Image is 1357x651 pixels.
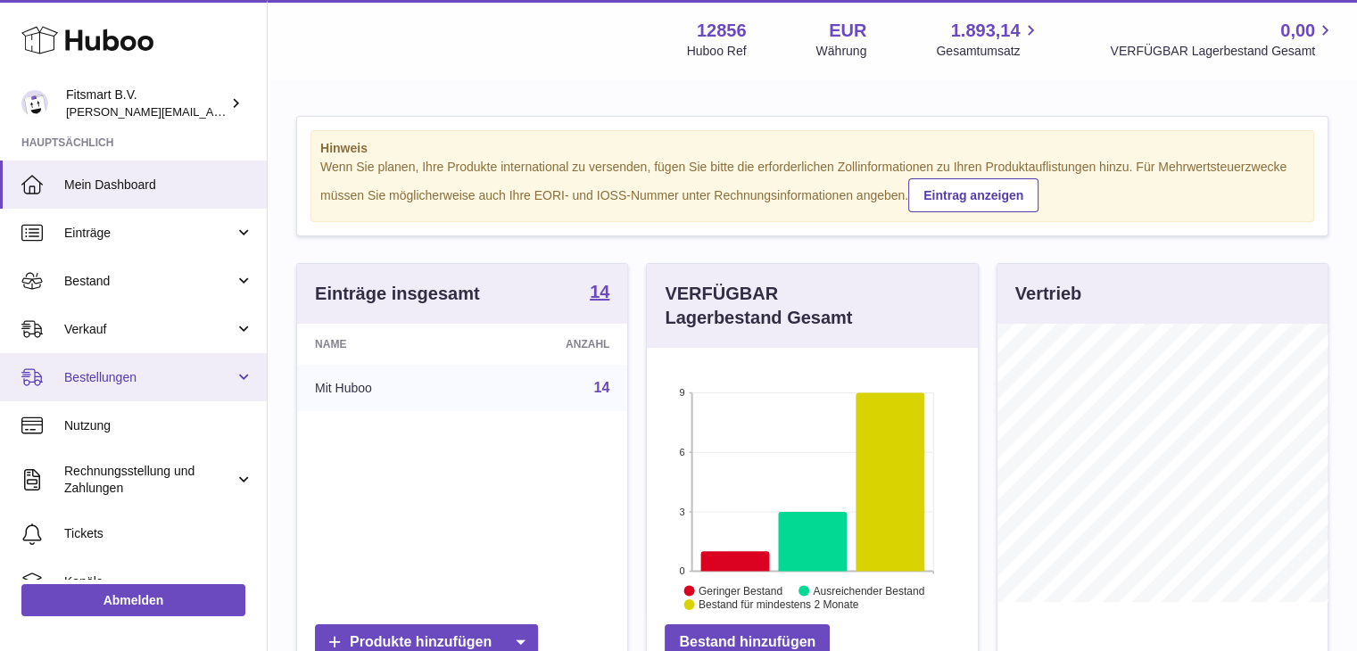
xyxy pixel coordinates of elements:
[699,584,782,597] text: Geringer Bestand
[697,19,747,43] strong: 12856
[297,365,475,411] td: Mit Huboo
[936,19,1040,60] a: 1.893,14 Gesamtumsatz
[590,283,609,301] strong: 14
[1110,19,1336,60] a: 0,00 VERFÜGBAR Lagerbestand Gesamt
[315,282,480,306] h3: Einträge insgesamt
[699,598,859,611] text: Bestand für mindestens 2 Monate
[21,584,245,616] a: Abmelden
[297,324,475,365] th: Name
[680,565,685,576] text: 0
[475,324,627,365] th: Anzahl
[21,90,48,117] img: jonathan@leaderoo.com
[687,43,747,60] div: Huboo Ref
[680,447,685,457] text: 6
[814,584,925,597] text: Ausreichender Bestand
[320,159,1304,212] div: Wenn Sie planen, Ihre Produkte international zu versenden, fügen Sie bitte die erforderlichen Zol...
[1280,19,1315,43] span: 0,00
[64,573,253,590] span: Kanäle
[64,321,235,338] span: Verkauf
[665,282,897,330] h3: VERFÜGBAR Lagerbestand Gesamt
[64,177,253,194] span: Mein Dashboard
[908,178,1038,212] a: Eintrag anzeigen
[680,387,685,398] text: 9
[64,225,235,242] span: Einträge
[829,19,866,43] strong: EUR
[64,369,235,386] span: Bestellungen
[320,140,1304,157] strong: Hinweis
[594,380,610,395] a: 14
[64,417,253,434] span: Nutzung
[816,43,867,60] div: Währung
[1015,282,1081,306] h3: Vertrieb
[590,283,609,304] a: 14
[680,506,685,516] text: 3
[951,19,1021,43] span: 1.893,14
[64,525,253,542] span: Tickets
[66,87,227,120] div: Fitsmart B.V.
[1110,43,1336,60] span: VERFÜGBAR Lagerbestand Gesamt
[936,43,1040,60] span: Gesamtumsatz
[66,104,358,119] span: [PERSON_NAME][EMAIL_ADDRESS][DOMAIN_NAME]
[64,463,235,497] span: Rechnungsstellung und Zahlungen
[64,273,235,290] span: Bestand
